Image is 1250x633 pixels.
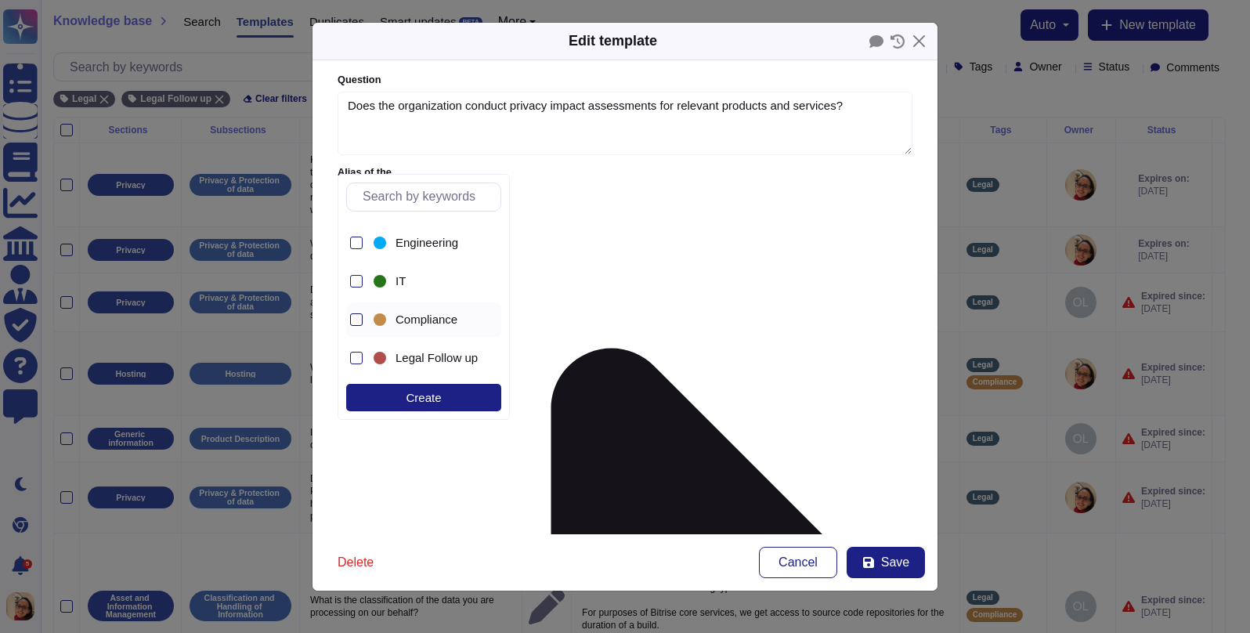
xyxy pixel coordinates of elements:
div: Edit template [569,31,657,52]
span: Cancel [779,556,818,569]
div: Engineering [370,233,389,252]
span: Legal Follow up [396,351,478,365]
button: Cancel [759,547,837,578]
span: Compliance [396,313,457,327]
span: Engineering [396,236,458,250]
span: Delete [338,556,374,569]
button: Save [847,547,925,578]
button: Delete [325,547,386,578]
div: Engineering [370,226,485,261]
input: Search by keywords [355,183,500,211]
button: Close [907,29,931,53]
div: Compliance [370,302,485,338]
div: Create [346,384,501,411]
div: Engineering [396,236,479,250]
div: Legal Follow up [370,341,485,376]
textarea: Does the organization conduct privacy impact assessments for relevant products and services? [338,92,912,156]
div: IT [370,264,485,299]
label: Question [338,75,912,85]
span: IT [396,274,406,288]
div: Compliance [370,310,389,329]
div: IT [396,274,479,288]
div: Legal Follow up [370,349,389,367]
div: Compliance [396,313,479,327]
span: Save [881,556,909,569]
div: IT [370,272,389,291]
